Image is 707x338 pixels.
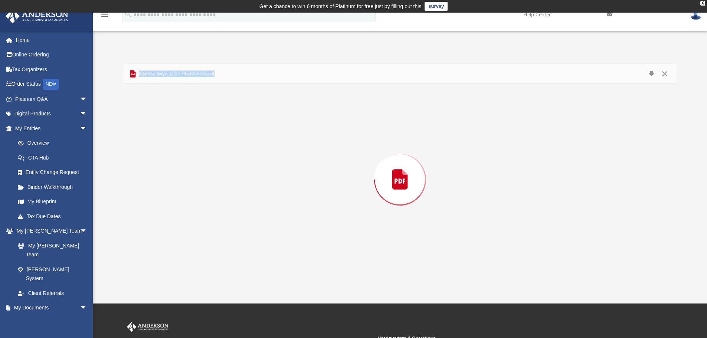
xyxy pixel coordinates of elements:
span: arrow_drop_down [80,224,95,239]
a: Online Ordering [5,47,98,62]
a: My [PERSON_NAME] Teamarrow_drop_down [5,224,95,239]
span: Spotless Surge, LLC - Filed Articles.pdf [137,70,215,77]
span: arrow_drop_down [80,92,95,107]
span: arrow_drop_down [80,301,95,316]
a: Tax Organizers [5,62,98,77]
button: Download [645,69,658,79]
div: close [700,1,705,6]
a: [PERSON_NAME] System [10,262,95,286]
span: arrow_drop_down [80,106,95,122]
a: My Blueprint [10,194,95,209]
a: Overview [10,136,98,151]
div: Get a chance to win 6 months of Platinum for free just by filling out this [259,2,422,11]
img: User Pic [690,9,701,20]
button: Close [658,69,671,79]
a: Platinum Q&Aarrow_drop_down [5,92,98,106]
img: Anderson Advisors Platinum Portal [3,9,71,23]
a: Client Referrals [10,286,95,301]
div: Preview [124,64,677,275]
span: arrow_drop_down [80,121,95,136]
a: survey [425,2,448,11]
a: Entity Change Request [10,165,98,180]
a: My Entitiesarrow_drop_down [5,121,98,136]
a: My [PERSON_NAME] Team [10,238,91,262]
img: Anderson Advisors Platinum Portal [125,322,170,332]
a: My Documentsarrow_drop_down [5,301,95,315]
a: Order StatusNEW [5,77,98,92]
i: search [124,10,132,18]
a: Binder Walkthrough [10,180,98,194]
i: menu [100,10,109,19]
a: menu [100,14,109,19]
a: Digital Productsarrow_drop_down [5,106,98,121]
a: Home [5,33,98,47]
a: Tax Due Dates [10,209,98,224]
div: NEW [43,79,59,90]
a: CTA Hub [10,150,98,165]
